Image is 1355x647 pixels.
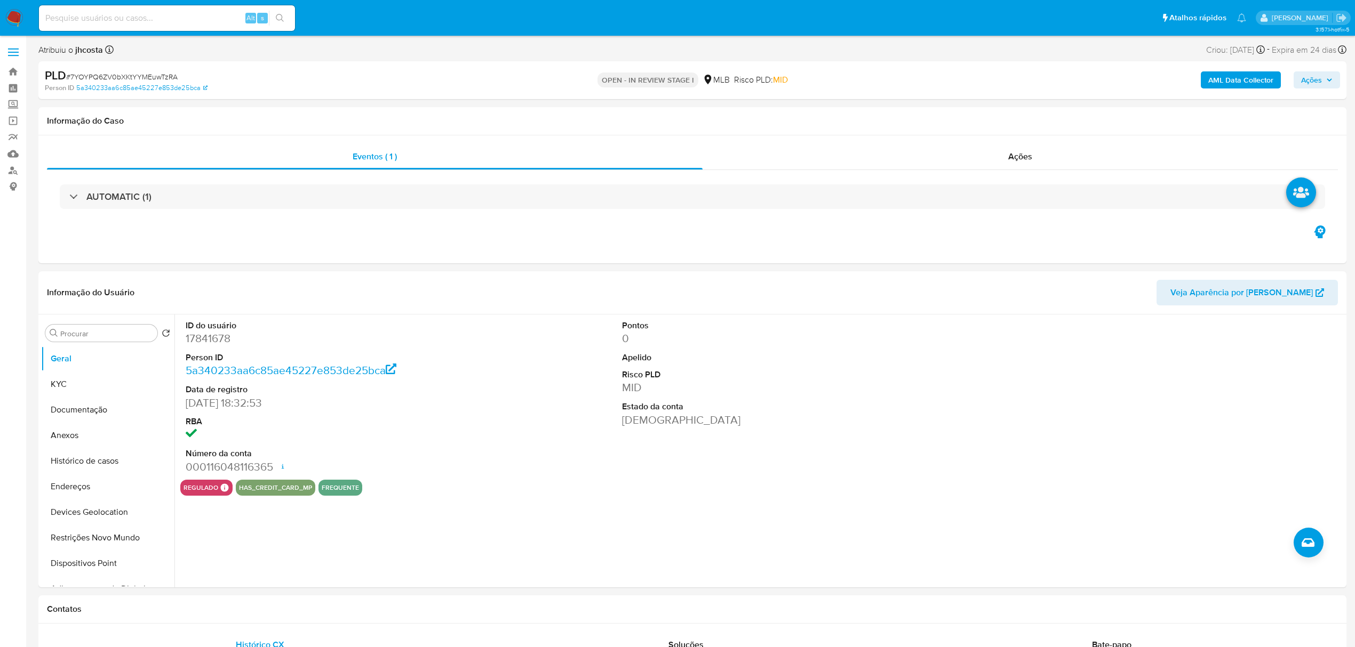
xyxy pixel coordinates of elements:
p: jhonata.costa@mercadolivre.com [1272,13,1332,23]
h3: AUTOMATIC (1) [86,191,152,203]
button: Restrições Novo Mundo [41,525,174,551]
div: AUTOMATIC (1) [60,184,1325,209]
button: Endereços [41,474,174,499]
span: - [1267,43,1270,57]
button: Dispositivos Point [41,551,174,576]
dt: Estado da conta [622,401,902,413]
h1: Informação do Caso [47,116,1338,126]
dt: Apelido [622,352,902,363]
dt: Risco PLD [622,369,902,381]
div: MLB [703,74,730,86]
span: Ações [1008,150,1032,163]
h1: Informação do Usuário [47,287,134,298]
dt: Número da conta [186,448,466,459]
button: Documentação [41,397,174,423]
span: Atribuiu o [38,44,103,56]
button: Geral [41,346,174,371]
span: Eventos ( 1 ) [353,150,397,163]
dd: MID [622,380,902,395]
a: 5a340233aa6c85ae45227e853de25bca [186,362,397,378]
span: Risco PLD: [734,74,788,86]
span: s [261,13,264,23]
h1: Contatos [47,604,1338,614]
input: Procurar [60,329,153,338]
button: regulado [184,486,218,490]
dt: RBA [186,416,466,427]
dd: [DATE] 18:32:53 [186,395,466,410]
p: OPEN - IN REVIEW STAGE I [597,72,698,87]
dt: Person ID [186,352,466,363]
span: # 7YOYPQ6ZV0bXKtYYMEuwTzRA [66,71,178,82]
button: Procurar [50,329,58,337]
button: Adiantamentos de Dinheiro [41,576,174,602]
dt: Pontos [622,320,902,331]
b: jhcosta [73,44,103,56]
a: Sair [1336,12,1347,23]
button: AML Data Collector [1201,71,1281,88]
a: 5a340233aa6c85ae45227e853de25bca [76,83,208,93]
button: Retornar ao pedido padrão [162,329,170,341]
b: AML Data Collector [1208,71,1273,88]
div: Criou: [DATE] [1206,43,1265,57]
button: KYC [41,371,174,397]
dd: [DEMOGRAPHIC_DATA] [622,413,902,427]
dt: Data de registro [186,384,466,395]
input: Pesquise usuários ou casos... [39,11,295,25]
button: frequente [322,486,359,490]
dd: 17841678 [186,331,466,346]
dd: 0 [622,331,902,346]
span: Atalhos rápidos [1169,12,1226,23]
button: Ações [1294,71,1340,88]
button: Anexos [41,423,174,448]
span: Veja Aparência por [PERSON_NAME] [1170,280,1313,305]
span: MID [773,74,788,86]
b: PLD [45,67,66,84]
dt: ID do usuário [186,320,466,331]
span: Ações [1301,71,1322,88]
button: Devices Geolocation [41,499,174,525]
a: Notificações [1237,13,1246,22]
button: Veja Aparência por [PERSON_NAME] [1157,280,1338,305]
span: Alt [246,13,255,23]
dd: 000116048116365 [186,459,466,474]
button: Histórico de casos [41,448,174,474]
b: Person ID [45,83,74,93]
button: search-icon [269,11,291,26]
span: Expira em 24 dias [1272,44,1336,56]
button: has_credit_card_mp [239,486,312,490]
